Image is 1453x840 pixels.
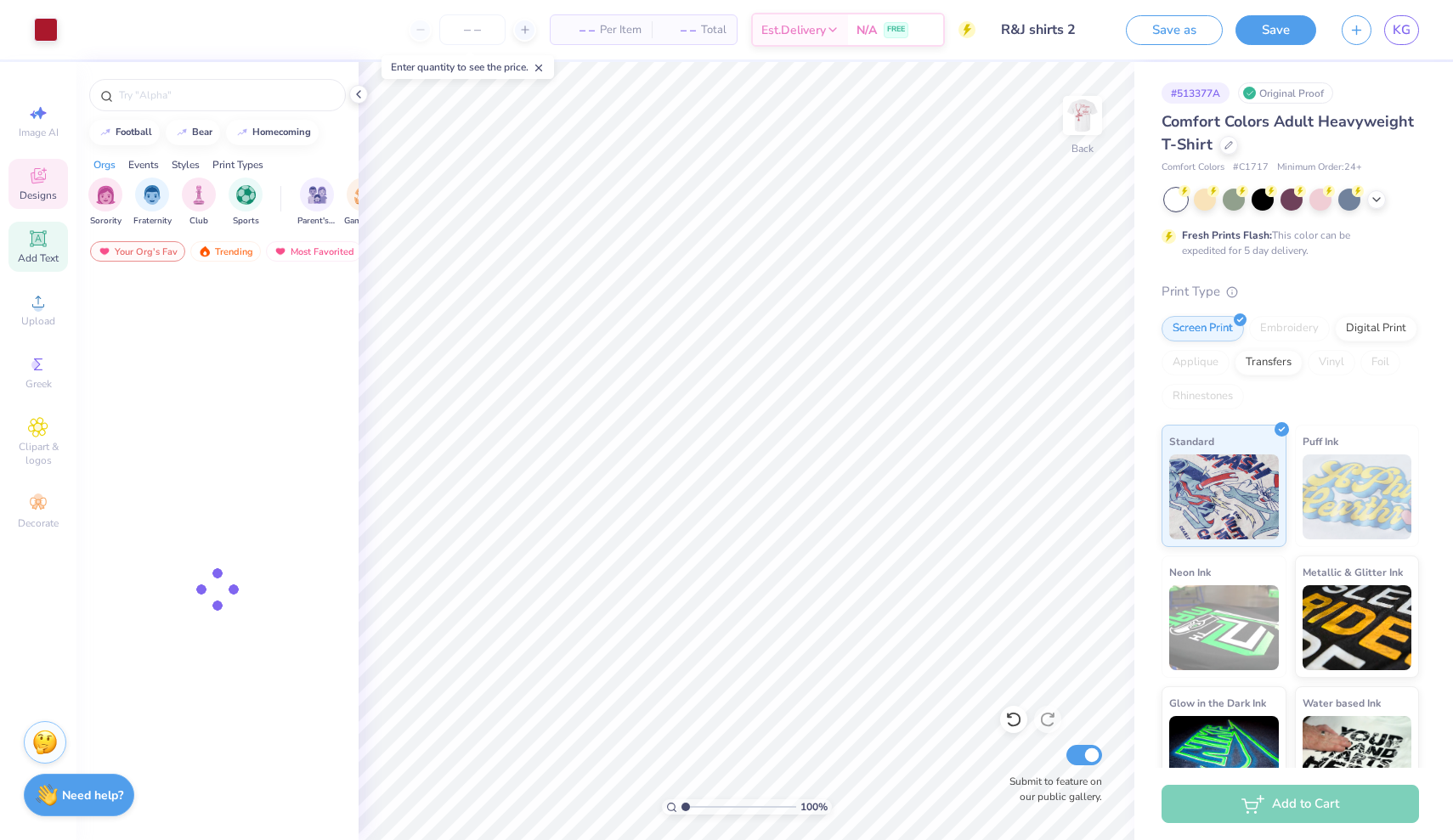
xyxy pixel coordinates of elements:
div: Orgs [93,157,116,172]
div: filter for Sorority [88,178,122,228]
span: Neon Ink [1169,563,1211,581]
div: # 513377A [1162,82,1230,104]
span: Fraternity [133,215,172,228]
img: most_fav.gif [274,245,287,257]
button: filter button [297,178,336,228]
div: homecoming [252,127,311,137]
img: Metallic & Glitter Ink [1303,585,1412,670]
button: filter button [182,178,216,228]
span: Decorate [18,516,59,530]
span: Greek [25,377,52,391]
div: Transfers [1235,350,1303,375]
img: Fraternity Image [143,185,161,205]
span: Upload [21,314,55,328]
img: Water based Ink [1303,716,1412,801]
span: 100 % [800,799,828,815]
div: filter for Sports [229,178,263,228]
a: KG [1384,15,1419,45]
img: most_fav.gif [98,245,111,257]
div: Most Favorited [266,241,362,262]
span: Puff Ink [1303,432,1338,450]
span: Total [701,21,726,39]
div: bear [192,127,212,137]
span: Clipart & logos [8,440,68,467]
button: filter button [229,178,263,228]
button: homecoming [226,120,319,145]
button: Save as [1126,15,1223,45]
span: Parent's Weekend [297,215,336,228]
span: Glow in the Dark Ink [1169,694,1266,712]
div: Enter quantity to see the price. [382,55,554,79]
label: Submit to feature on our public gallery. [1000,774,1102,804]
div: filter for Club [182,178,216,228]
div: Vinyl [1308,350,1355,375]
div: Applique [1162,350,1230,375]
div: Events [128,157,159,172]
div: filter for Parent's Weekend [297,178,336,228]
span: N/A [857,21,877,39]
img: Puff Ink [1303,454,1412,539]
div: Back [1071,141,1094,156]
span: Comfort Colors Adult Heavyweight T-Shirt [1162,111,1414,155]
button: Save [1235,15,1316,45]
img: Glow in the Dark Ink [1169,716,1279,801]
button: filter button [344,178,383,228]
div: filter for Fraternity [133,178,172,228]
div: Foil [1360,350,1400,375]
div: Embroidery [1249,316,1330,341]
button: filter button [88,178,122,228]
span: Est. Delivery [761,21,826,39]
span: – – [561,21,595,39]
div: Screen Print [1162,316,1244,341]
img: Neon Ink [1169,585,1279,670]
span: Club [189,215,208,228]
span: Per Item [600,21,642,39]
div: Original Proof [1238,82,1333,104]
img: Back [1066,99,1100,132]
span: Add Text [18,251,59,265]
img: Club Image [189,185,208,205]
input: Untitled Design [988,13,1113,47]
span: Metallic & Glitter Ink [1303,563,1403,581]
span: Sports [233,215,259,228]
div: Print Types [212,157,263,172]
div: Print Type [1162,282,1419,302]
div: Trending [190,241,261,262]
span: – – [662,21,696,39]
img: trending.gif [198,245,212,257]
div: Styles [172,157,200,172]
input: Try "Alpha" [117,87,335,104]
img: trend_line.gif [175,127,189,138]
strong: Need help? [62,787,123,803]
img: trend_line.gif [99,127,112,138]
span: # C1717 [1233,161,1269,175]
span: Image AI [19,126,59,139]
span: KG [1393,20,1411,40]
div: Your Org's Fav [90,241,185,262]
div: football [116,127,152,137]
span: Minimum Order: 24 + [1277,161,1362,175]
img: trend_line.gif [235,127,249,138]
div: Digital Print [1335,316,1417,341]
span: Sorority [90,215,122,228]
img: Standard [1169,454,1279,539]
img: Sports Image [236,185,256,205]
div: Rhinestones [1162,384,1244,409]
img: Sorority Image [96,185,116,205]
button: filter button [133,178,172,228]
input: – – [439,14,506,45]
img: Parent's Weekend Image [308,185,327,205]
img: Game Day Image [354,185,374,205]
span: Standard [1169,432,1214,450]
div: filter for Game Day [344,178,383,228]
button: football [89,120,160,145]
button: bear [166,120,220,145]
span: Comfort Colors [1162,161,1224,175]
span: Water based Ink [1303,694,1381,712]
span: Game Day [344,215,383,228]
div: This color can be expedited for 5 day delivery. [1182,228,1391,258]
span: FREE [887,24,905,36]
span: Designs [20,189,57,202]
strong: Fresh Prints Flash: [1182,228,1272,242]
